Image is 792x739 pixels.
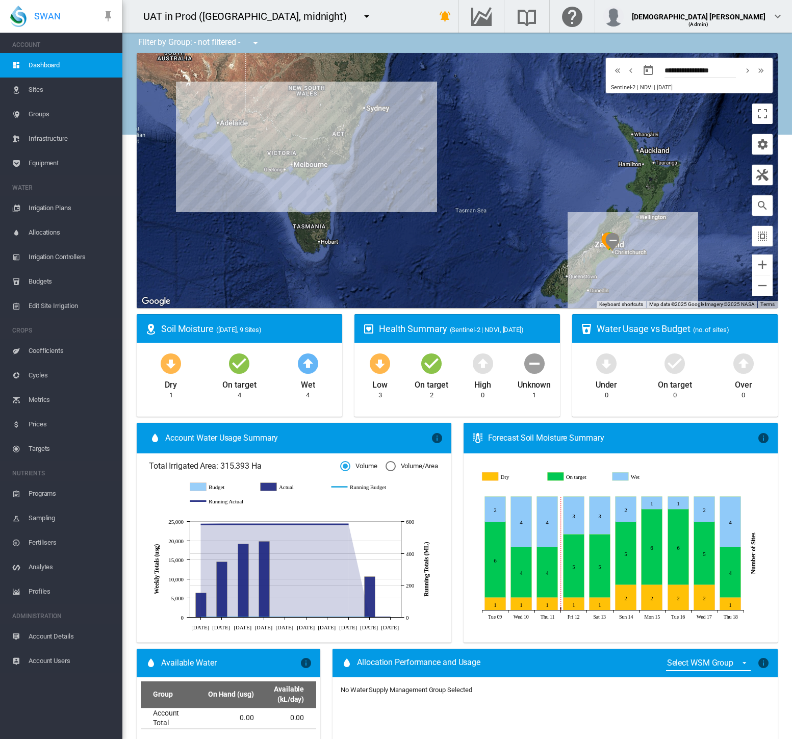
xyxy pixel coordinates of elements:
[29,151,114,175] span: Equipment
[372,375,388,391] div: Low
[723,614,737,620] tspan: Thu 18
[234,624,251,630] tspan: [DATE]
[29,437,114,461] span: Targets
[10,6,27,27] img: SWAN-Landscape-Logo-Colour-drop.png
[297,624,315,630] tspan: [DATE]
[532,391,536,400] div: 1
[346,522,350,526] circle: Running Actual Aug 28 582.23
[415,375,448,391] div: On target
[191,624,209,630] tspan: [DATE]
[165,375,177,391] div: Dry
[29,481,114,506] span: Programs
[673,391,677,400] div: 0
[696,614,711,620] tspan: Wed 17
[435,6,455,27] button: icon-bell-ring
[760,301,775,307] a: Terms
[510,598,531,610] g: Dry Sep 10, 2025 1
[720,598,740,610] g: Dry Sep 18, 2025 1
[29,579,114,604] span: Profiles
[379,322,552,335] div: Health Summary
[161,657,217,669] span: Available Water
[12,37,114,53] span: ACCOUNT
[29,388,114,412] span: Metrics
[29,102,114,126] span: Groups
[325,522,329,526] circle: Running Actual Aug 21 582.23
[168,519,184,525] tspan: 25,000
[318,624,336,630] tspan: [DATE]
[29,624,114,649] span: Account Details
[662,351,687,375] md-icon: icon-checkbox-marked-circle
[671,614,685,620] tspan: Tue 16
[304,615,308,619] circle: Running Budget Aug 14 0
[741,64,754,77] button: icon-chevron-right
[474,375,491,391] div: High
[283,522,287,526] circle: Running Actual Aug 7 582.23
[216,326,262,334] span: ([DATE], 9 Sites)
[522,351,547,375] md-icon: icon-minus-circle
[190,482,250,492] g: Budget
[666,655,751,671] md-select: {{'ALLOCATION.SELECT_GROUP' | i18next}}
[668,509,688,585] g: On target Sep 16, 2025 6
[536,497,557,547] g: Wet Sep 11, 2025 4
[181,615,184,621] tspan: 0
[602,232,617,250] div: NDVI: My New Site Health Area - 2021-03-26T07:49:16.362Z
[227,351,251,375] md-icon: icon-checkbox-marked-circle
[482,472,540,481] g: Dry
[694,522,714,585] g: On target Sep 17, 2025 5
[605,391,608,400] div: 0
[258,681,317,708] th: Available (kL/day)
[300,657,312,669] md-icon: icon-information
[145,657,157,669] md-icon: icon-water
[341,685,472,695] div: No Water Supply Management Group Selected
[340,462,377,471] md-radio-button: Volume
[29,649,114,673] span: Account Users
[641,585,662,610] g: Dry Sep 15, 2025 2
[471,351,495,375] md-icon: icon-arrow-up-bold-circle
[484,598,505,610] g: Dry Sep 09, 2025 1
[752,254,773,275] button: Zoom in
[469,10,494,22] md-icon: Go to the Data Hub
[419,351,444,375] md-icon: icon-checkbox-marked-circle
[141,708,199,729] td: Account Total
[203,713,254,723] div: 0.00
[199,681,258,708] th: On Hand (usg)
[510,547,531,598] g: On target Sep 10, 2025 4
[29,269,114,294] span: Budgets
[339,624,357,630] tspan: [DATE]
[171,595,184,601] tspan: 5,000
[654,84,672,91] span: | [DATE]
[29,339,114,363] span: Coefficients
[560,10,584,22] md-icon: Click here for help
[143,9,356,23] div: UAT in Prod ([GEOGRAPHIC_DATA], midnight)
[198,522,202,526] circle: Running Actual Jul 10 582.03
[742,64,753,77] md-icon: icon-chevron-right
[168,538,184,544] tspan: 20,000
[536,598,557,610] g: Dry Sep 11, 2025 1
[406,551,415,557] tspan: 400
[29,220,114,245] span: Allocations
[752,104,773,124] button: Toggle fullscreen view
[513,614,528,620] tspan: Wed 10
[625,64,636,77] md-icon: icon-chevron-left
[756,199,769,212] md-icon: icon-magnify
[29,53,114,78] span: Dashboard
[484,497,505,522] g: Wet Sep 09, 2025 2
[615,585,636,610] g: Dry Sep 14, 2025 2
[601,232,616,250] div: NDVI: My New Site Health Area - 2021-03-29T02:38:11.078Z
[632,8,765,18] div: [DEMOGRAPHIC_DATA] [PERSON_NAME]
[599,301,643,308] button: Keyboard shortcuts
[262,522,266,526] circle: Running Actual Jul 31 582.23
[488,614,502,620] tspan: Tue 09
[641,497,662,509] g: Wet Sep 15, 2025 1
[594,351,619,375] md-icon: icon-arrow-down-bold-circle
[742,391,745,400] div: 0
[540,614,554,620] tspan: Thu 11
[752,195,773,216] button: icon-magnify
[593,614,606,620] tspan: Sat 13
[29,555,114,579] span: Analytes
[381,624,399,630] tspan: [DATE]
[757,657,770,669] md-icon: icon-information
[567,614,579,620] tspan: Fri 12
[241,522,245,526] circle: Running Actual Jul 24 582.16
[406,615,409,621] tspan: 0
